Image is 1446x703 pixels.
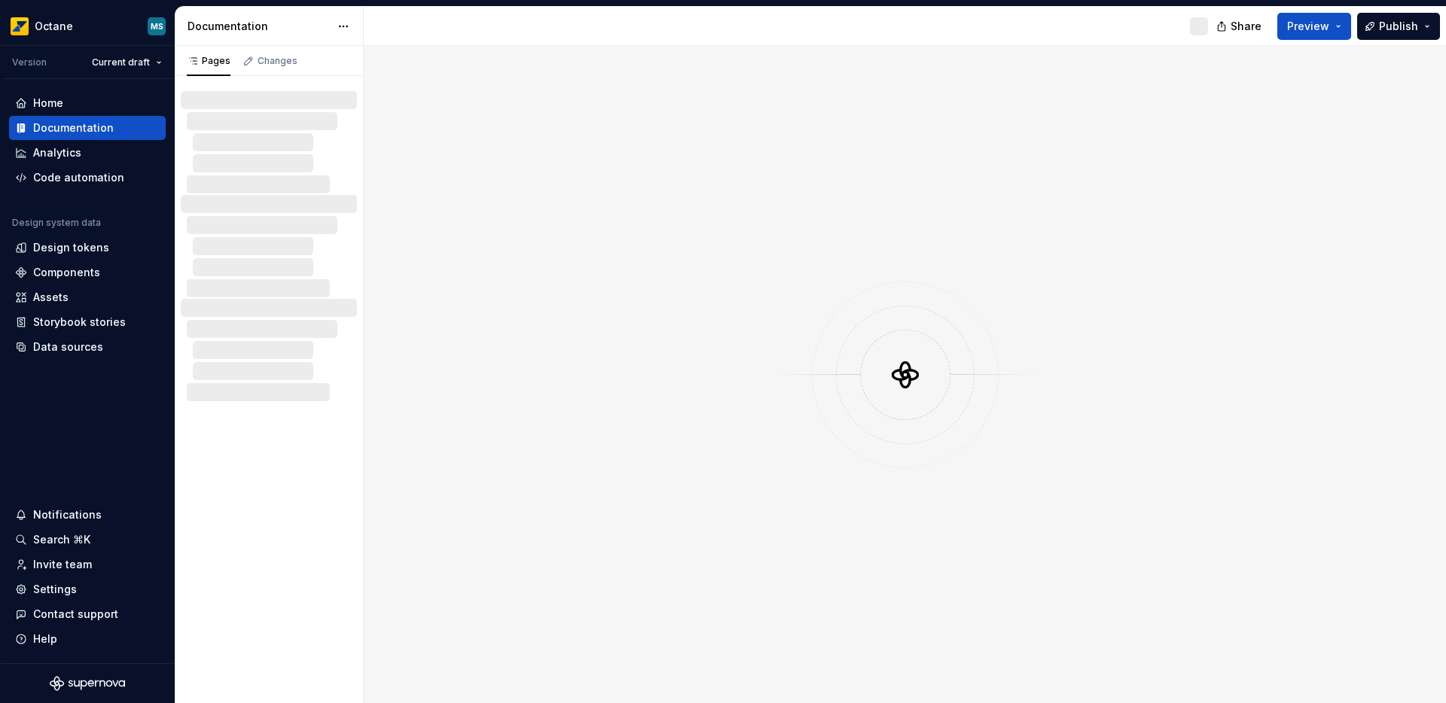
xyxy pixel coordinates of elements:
div: Octane [35,19,73,34]
div: Design system data [12,217,101,229]
div: Assets [33,290,69,305]
a: Home [9,91,166,115]
a: Design tokens [9,236,166,260]
span: Share [1231,19,1261,34]
div: Notifications [33,507,102,522]
button: Publish [1357,13,1440,40]
a: Code automation [9,166,166,190]
div: Settings [33,582,77,597]
div: Search ⌘K [33,532,90,547]
a: Invite team [9,552,166,577]
div: Data sources [33,339,103,355]
button: Current draft [85,52,169,73]
div: Code automation [33,170,124,185]
div: Documentation [33,120,114,135]
div: Analytics [33,145,81,160]
div: Storybook stories [33,315,126,330]
span: Current draft [92,56,150,68]
div: Components [33,265,100,280]
div: Invite team [33,557,92,572]
div: Contact support [33,607,118,622]
div: Help [33,631,57,647]
button: Notifications [9,503,166,527]
div: Design tokens [33,240,109,255]
div: Pages [187,55,230,67]
button: Search ⌘K [9,528,166,552]
button: Contact support [9,602,166,626]
div: MS [151,20,163,32]
span: Preview [1287,19,1329,34]
div: Home [33,96,63,111]
a: Settings [9,577,166,601]
img: e8093afa-4b23-4413-bf51-00cde92dbd3f.png [11,17,29,35]
button: OctaneMS [3,10,172,42]
a: Analytics [9,141,166,165]
a: Components [9,260,166,285]
svg: Supernova Logo [50,676,125,691]
a: Documentation [9,116,166,140]
a: Storybook stories [9,310,166,334]
span: Publish [1379,19,1418,34]
a: Data sources [9,335,166,359]
button: Preview [1277,13,1351,40]
button: Share [1209,13,1271,40]
div: Documentation [188,19,330,34]
button: Help [9,627,166,651]
a: Assets [9,285,166,309]
div: Changes [258,55,297,67]
div: Version [12,56,47,68]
